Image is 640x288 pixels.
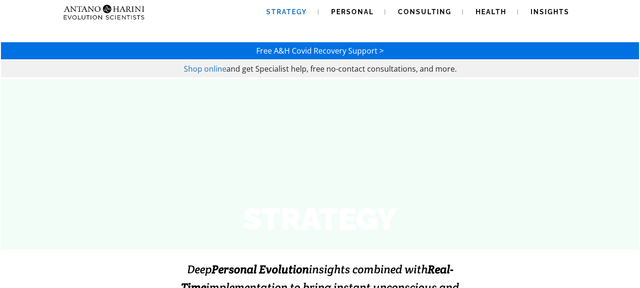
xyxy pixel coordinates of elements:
[226,64,457,74] span: and get Specialist help, free no-contact consultations, and more.
[331,8,374,16] span: Personal
[184,64,226,74] a: Shop online
[212,262,309,277] strong: Personal Evolution
[476,8,506,16] span: Health
[531,8,569,16] span: Insights
[266,8,307,16] span: Strategy
[243,201,397,237] strong: STRATEGY
[256,46,384,56] a: Free A&H Covid Recovery Support >
[398,8,451,16] span: Consulting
